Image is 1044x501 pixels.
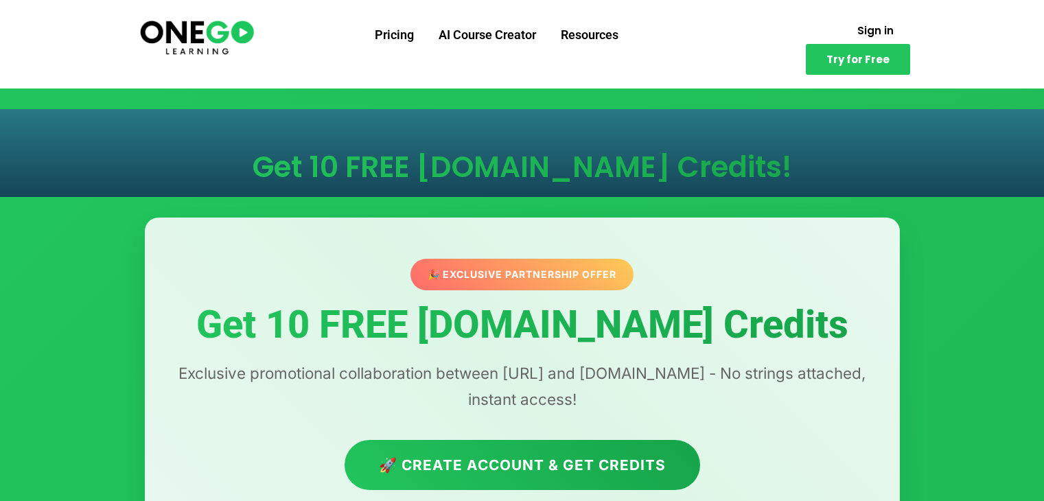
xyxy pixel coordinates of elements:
a: AI Course Creator [426,17,548,53]
a: Resources [548,17,631,53]
a: 🚀 Create Account & Get Credits [345,440,700,490]
a: Try for Free [806,44,910,75]
div: 🎉 Exclusive Partnership Offer [410,259,634,291]
span: Try for Free [826,54,890,65]
a: Sign in [841,17,910,44]
span: Sign in [857,25,894,36]
h1: Get 10 FREE [DOMAIN_NAME] Credits [172,304,872,347]
a: Pricing [362,17,426,53]
h1: Get 10 FREE [DOMAIN_NAME] Credits! [159,153,886,182]
p: Exclusive promotional collaboration between [URL] and [DOMAIN_NAME] - No strings attached, instan... [172,360,872,412]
